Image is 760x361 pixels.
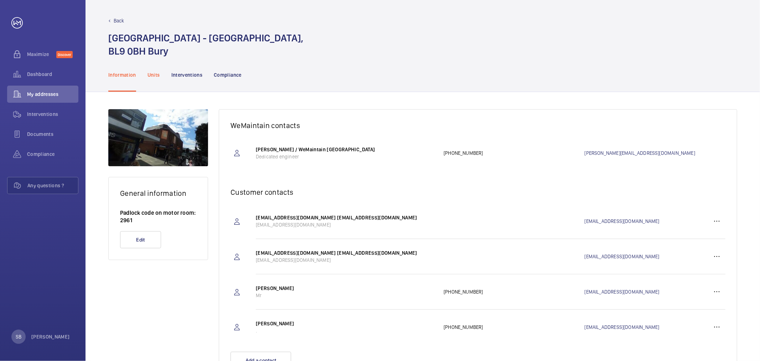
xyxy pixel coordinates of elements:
[256,146,436,153] p: [PERSON_NAME] / WeMaintain [GEOGRAPHIC_DATA]
[27,111,78,118] span: Interventions
[171,71,203,78] p: Interventions
[120,209,196,224] p: Padlock code on motor room: 2961
[16,333,21,340] p: SB
[27,71,78,78] span: Dashboard
[27,151,78,158] span: Compliance
[585,288,708,295] a: [EMAIL_ADDRESS][DOMAIN_NAME]
[256,256,436,264] p: [EMAIL_ADDRESS][DOMAIN_NAME]
[256,285,436,292] p: [PERSON_NAME]
[256,153,436,160] p: Dedicated engineer
[27,91,78,98] span: My addresses
[120,189,196,198] h2: General information
[256,292,436,299] p: Mr
[585,324,708,331] a: [EMAIL_ADDRESS][DOMAIN_NAME]
[108,31,303,58] h1: [GEOGRAPHIC_DATA] - [GEOGRAPHIC_DATA], BL9 0BH Bury
[27,51,56,58] span: Maximize
[56,51,73,58] span: Discover
[148,71,160,78] p: Units
[27,182,78,189] span: Any questions ?
[108,71,136,78] p: Information
[444,149,584,157] p: [PHONE_NUMBER]
[256,320,436,327] p: [PERSON_NAME]
[31,333,70,340] p: [PERSON_NAME]
[114,17,124,24] p: Back
[214,71,242,78] p: Compliance
[444,324,584,331] p: [PHONE_NUMBER]
[27,131,78,138] span: Documents
[444,288,584,295] p: [PHONE_NUMBER]
[585,218,708,225] a: [EMAIL_ADDRESS][DOMAIN_NAME]
[585,149,725,157] a: [PERSON_NAME][EMAIL_ADDRESS][DOMAIN_NAME]
[256,249,436,256] p: [EMAIL_ADDRESS][DOMAIN_NAME] [EMAIL_ADDRESS][DOMAIN_NAME]
[256,221,436,228] p: [EMAIL_ADDRESS][DOMAIN_NAME]
[231,121,725,130] h2: WeMaintain contacts
[256,214,436,221] p: [EMAIL_ADDRESS][DOMAIN_NAME] [EMAIL_ADDRESS][DOMAIN_NAME]
[585,253,708,260] a: [EMAIL_ADDRESS][DOMAIN_NAME]
[120,231,161,248] button: Edit
[231,188,725,197] h2: Customer contacts
[256,327,436,334] p: .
